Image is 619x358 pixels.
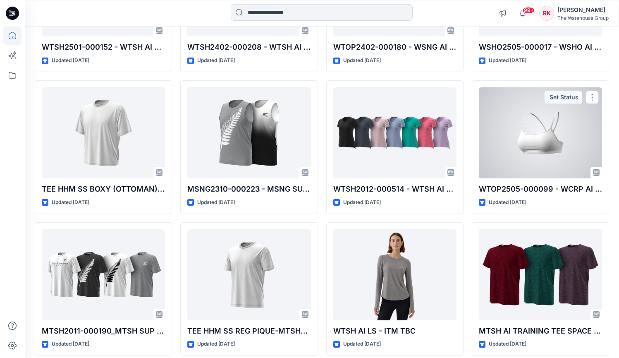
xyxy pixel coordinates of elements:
p: MSNG2310-000223 - MSNG SUP MUSCLE SINGLET [187,183,311,195]
div: RK [539,6,554,21]
a: TEE HHM SS REG PIQUE-MTSH2501-000212 [187,229,311,320]
p: Updated [DATE] [343,198,381,207]
p: Updated [DATE] [52,56,89,65]
p: MTSH2011-000190_MTSH SUP EYLT PRT RECYCLED_s26 [42,325,165,337]
a: WTOP2505-000099 - WCRP AI THIN X STRAP CROP [479,87,602,178]
p: Updated [DATE] [343,56,381,65]
span: 99+ [522,7,535,14]
a: MTSH2011-000190_MTSH SUP EYLT PRT RECYCLED_s26 [42,229,165,320]
p: Updated [DATE] [197,340,235,348]
p: Updated [DATE] [197,56,235,65]
p: WTSH2402-000208 - WTSH AI CREW NECK COOLDRY TEE REC SS26 [187,41,311,53]
p: Updated [DATE] [489,198,526,207]
p: WTOP2402-000180 - WSNG AI COOLDRY RACER REC SS26 [333,41,456,53]
div: [PERSON_NAME] [557,5,609,15]
p: Updated [DATE] [343,340,381,348]
p: TEE HHM SS REG PIQUE-MTSH2501-000212 [187,325,311,337]
p: Updated [DATE] [197,198,235,207]
p: MTSH AI TRAINING TEE SPACE DYE _DESIGN DEVELOPMENT W24 [479,325,602,337]
p: Updated [DATE] [52,198,89,207]
p: Updated [DATE] [489,340,526,348]
p: TEE HHM SS BOXY (OTTOMAN)-MTSH2501-000211 [42,183,165,195]
p: WTSH2012-000514 - WTSH AI CLDRY TEE REC AW25 [333,183,456,195]
p: Updated [DATE] [489,56,526,65]
p: WTSH AI LS - ITM TBC [333,325,456,337]
a: WTSH2012-000514 - WTSH AI CLDRY TEE REC AW25 [333,87,456,178]
p: WSHO2505-000017 - WSHO AI PKT 4%22 BIKE SHORT Nett [479,41,602,53]
a: WTSH AI LS - ITM TBC [333,229,456,320]
a: MTSH AI TRAINING TEE SPACE DYE _DESIGN DEVELOPMENT W24 [479,229,602,320]
p: WTSH2501-000152 - WTSH AI ACTIVE BOXY MESH Nett [42,41,165,53]
p: WTOP2505-000099 - WCRP AI THIN X STRAP CROP [479,183,602,195]
a: TEE HHM SS BOXY (OTTOMAN)-MTSH2501-000211 [42,87,165,178]
div: The Warehouse Group [557,15,609,21]
p: Updated [DATE] [52,340,89,348]
a: MSNG2310-000223 - MSNG SUP MUSCLE SINGLET [187,87,311,178]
